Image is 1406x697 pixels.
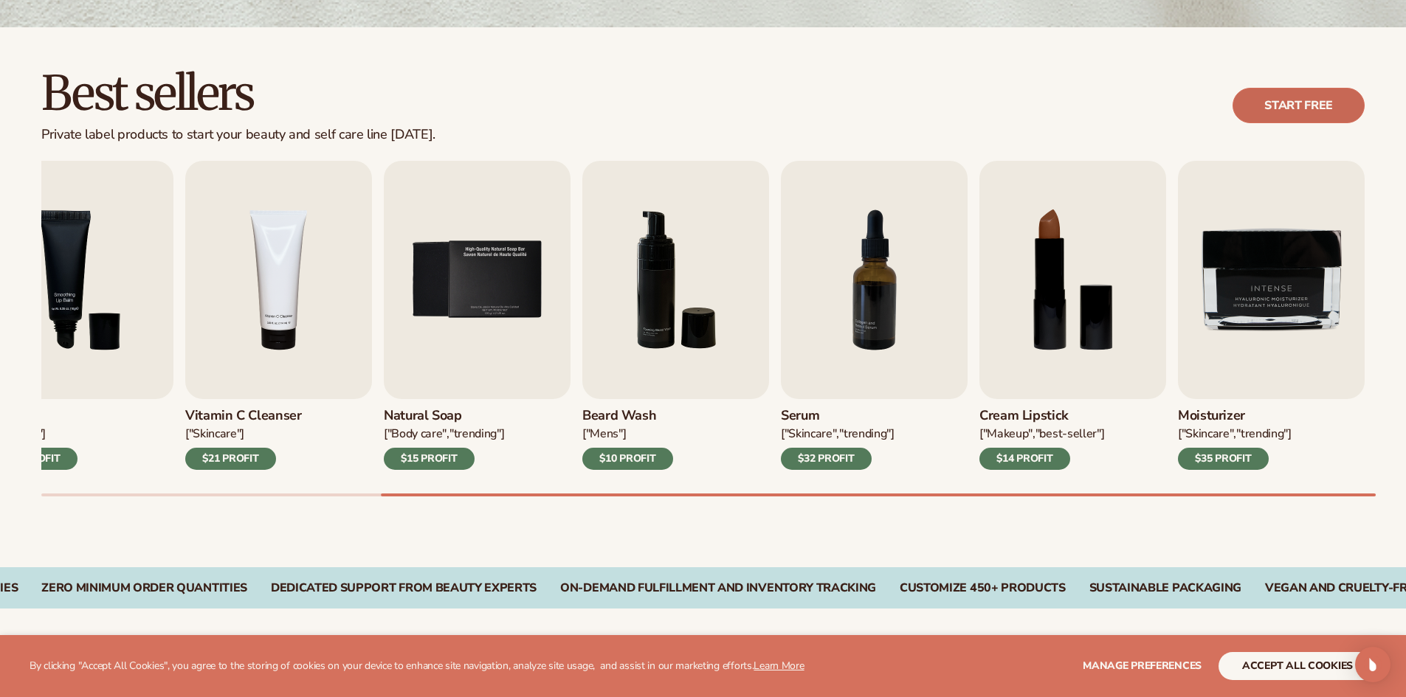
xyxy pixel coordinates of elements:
a: 7 / 9 [781,161,968,470]
a: 6 / 9 [582,161,769,470]
p: By clicking "Accept All Cookies", you agree to the storing of cookies on your device to enhance s... [30,660,804,673]
div: CUSTOMIZE 450+ PRODUCTS [900,581,1066,595]
a: 4 / 9 [185,161,372,470]
div: $21 PROFIT [185,448,276,470]
a: Start free [1233,88,1365,123]
div: ["BODY Care","TRENDING"] [384,426,504,442]
div: $32 PROFIT [781,448,872,470]
a: 8 / 9 [979,161,1166,470]
div: On-Demand Fulfillment and Inventory Tracking [560,581,876,595]
div: $15 PROFIT [384,448,475,470]
button: Manage preferences [1083,652,1202,680]
h3: Beard Wash [582,408,673,424]
a: Learn More [754,659,804,673]
h3: Moisturizer [1178,408,1292,424]
div: $14 PROFIT [979,448,1070,470]
div: Zero Minimum Order QuantitieS [41,581,247,595]
div: ["MAKEUP","BEST-SELLER"] [979,426,1104,442]
a: 5 / 9 [384,161,571,470]
h3: Natural Soap [384,408,504,424]
div: Private label products to start your beauty and self care line [DATE]. [41,127,435,143]
h3: Cream Lipstick [979,408,1104,424]
div: ["SKINCARE","TRENDING"] [1178,426,1292,442]
div: $10 PROFIT [582,448,673,470]
h2: Best sellers [41,69,435,118]
span: Manage preferences [1083,659,1202,673]
h3: Vitamin C Cleanser [185,408,302,424]
a: 9 / 9 [1178,161,1365,470]
div: ["SKINCARE","TRENDING"] [781,426,895,442]
div: SUSTAINABLE PACKAGING [1089,581,1241,595]
div: Open Intercom Messenger [1355,647,1391,682]
button: accept all cookies [1219,652,1376,680]
div: ["mens"] [582,426,673,442]
div: Dedicated Support From Beauty Experts [271,581,537,595]
div: ["Skincare"] [185,426,302,442]
h3: Serum [781,408,895,424]
div: $35 PROFIT [1178,448,1269,470]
